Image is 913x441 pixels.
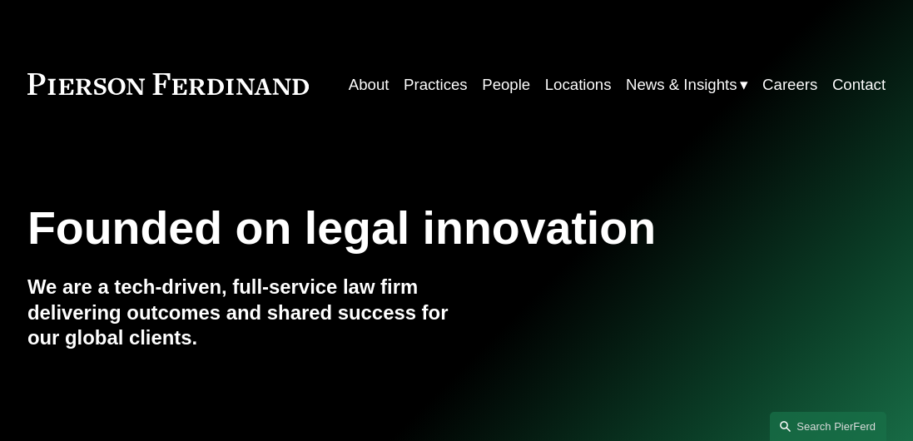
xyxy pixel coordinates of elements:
[27,275,457,350] h4: We are a tech-driven, full-service law firm delivering outcomes and shared success for our global...
[770,412,886,441] a: Search this site
[349,69,390,100] a: About
[626,71,737,99] span: News & Insights
[545,69,612,100] a: Locations
[482,69,530,100] a: People
[626,69,748,100] a: folder dropdown
[27,202,742,255] h1: Founded on legal innovation
[762,69,817,100] a: Careers
[404,69,468,100] a: Practices
[832,69,886,100] a: Contact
